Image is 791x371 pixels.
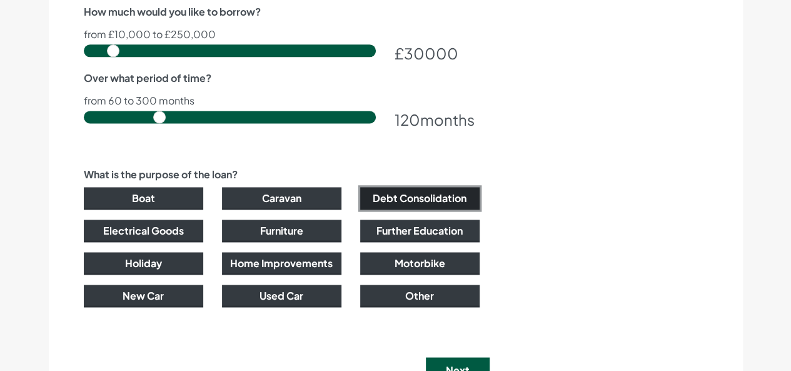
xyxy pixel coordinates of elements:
div: £ [395,42,480,64]
div: months [395,108,480,131]
button: Debt Consolidation [360,187,480,210]
button: New Car [84,285,203,307]
button: Boat [84,187,203,210]
p: from £10,000 to £250,000 [84,29,480,39]
button: Home Improvements [222,252,341,275]
label: What is the purpose of the loan? [84,167,238,182]
button: Holiday [84,252,203,275]
span: 30000 [404,44,458,63]
button: Motorbike [360,252,480,275]
label: Over what period of time? [84,71,211,86]
button: Electrical Goods [84,220,203,242]
button: Used Car [222,285,341,307]
p: from 60 to 300 months [84,96,480,106]
button: Other [360,285,480,307]
label: How much would you like to borrow? [84,4,261,19]
button: Caravan [222,187,341,210]
button: Furniture [222,220,341,242]
button: Further Education [360,220,480,242]
span: 120 [395,110,420,129]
